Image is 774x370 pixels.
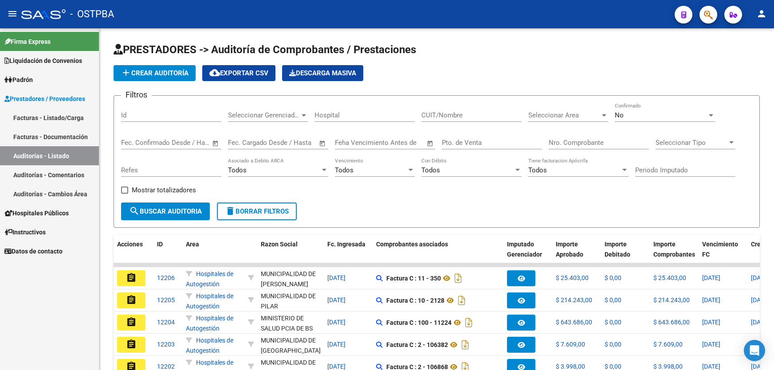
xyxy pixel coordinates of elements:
[157,296,175,304] span: 12205
[186,292,233,310] span: Hospitales de Autogestión
[556,319,592,326] span: $ 643.686,00
[225,207,289,215] span: Borrar Filtros
[702,341,720,348] span: [DATE]
[261,291,320,310] div: - 30999005825
[386,297,444,304] strong: Factura C : 10 - 2128
[225,206,236,216] mat-icon: delete
[556,274,589,281] span: $ 25.403,00
[386,319,452,326] strong: Factura C : 100 - 11224
[653,319,690,326] span: $ 643.686,00
[386,341,448,348] strong: Factura C : 2 - 106382
[373,235,503,274] datatable-header-cell: Comprobantes asociados
[158,139,201,147] input: End date
[117,241,143,248] span: Acciones
[4,94,85,104] span: Prestadores / Proveedores
[217,203,297,220] button: Borrar Filtros
[4,227,46,237] span: Instructivos
[556,296,592,304] span: $ 214.243,00
[261,269,320,288] div: - 30999006058
[699,235,747,274] datatable-header-cell: Vencimiento FC
[702,363,720,370] span: [DATE]
[182,235,244,274] datatable-header-cell: Area
[702,296,720,304] span: [DATE]
[605,296,621,304] span: $ 0,00
[70,4,114,24] span: - OSTPBA
[261,241,298,248] span: Razon Social
[126,273,137,283] mat-icon: assignment
[157,274,175,281] span: 12206
[114,43,416,56] span: PRESTADORES -> Auditoría de Comprobantes / Prestaciones
[228,139,257,147] input: Start date
[605,363,621,370] span: $ 0,00
[653,341,683,348] span: $ 7.609,00
[605,319,621,326] span: $ 0,00
[282,65,363,81] button: Descarga Masiva
[228,166,247,174] span: Todos
[463,315,475,330] i: Descargar documento
[335,166,354,174] span: Todos
[556,241,583,258] span: Importe Aprobado
[257,235,324,274] datatable-header-cell: Razon Social
[528,166,547,174] span: Todos
[425,138,436,148] button: Open calendar
[186,315,233,332] span: Hospitales de Autogestión
[157,363,175,370] span: 12202
[653,274,686,281] span: $ 25.403,00
[556,363,585,370] span: $ 3.998,00
[186,337,233,354] span: Hospitales de Autogestión
[601,235,650,274] datatable-header-cell: Importe Debitado
[121,67,131,78] mat-icon: add
[605,274,621,281] span: $ 0,00
[318,138,328,148] button: Open calendar
[126,295,137,305] mat-icon: assignment
[452,271,464,285] i: Descargar documento
[327,241,365,248] span: Fc. Ingresada
[656,139,727,147] span: Seleccionar Tipo
[265,139,308,147] input: End date
[153,235,182,274] datatable-header-cell: ID
[228,111,300,119] span: Seleccionar Gerenciador
[114,65,196,81] button: Crear Auditoría
[386,275,441,282] strong: Factura C : 11 - 350
[157,319,175,326] span: 12204
[528,111,600,119] span: Seleccionar Area
[261,335,320,354] div: - 30999262542
[129,206,140,216] mat-icon: search
[653,296,690,304] span: $ 214.243,00
[121,89,152,101] h3: Filtros
[751,241,771,248] span: Creado
[327,274,346,281] span: [DATE]
[744,340,765,361] div: Open Intercom Messenger
[114,235,153,274] datatable-header-cell: Acciones
[132,185,196,195] span: Mostrar totalizadores
[211,138,221,148] button: Open calendar
[261,313,320,343] div: MINISTERIO DE SALUD PCIA DE BS AS
[7,8,18,19] mat-icon: menu
[121,69,189,77] span: Crear Auditoría
[552,235,601,274] datatable-header-cell: Importe Aprobado
[605,241,630,258] span: Importe Debitado
[121,203,210,220] button: Buscar Auditoria
[4,75,33,85] span: Padrón
[653,363,683,370] span: $ 3.998,00
[4,56,82,66] span: Liquidación de Convenios
[653,241,695,258] span: Importe Comprobantes
[460,338,471,352] i: Descargar documento
[4,208,69,218] span: Hospitales Públicos
[4,246,63,256] span: Datos de contacto
[157,241,163,248] span: ID
[503,235,552,274] datatable-header-cell: Imputado Gerenciador
[209,69,268,77] span: Exportar CSV
[605,341,621,348] span: $ 0,00
[4,37,51,47] span: Firma Express
[327,296,346,304] span: [DATE]
[324,235,373,274] datatable-header-cell: Fc. Ingresada
[126,317,137,327] mat-icon: assignment
[650,235,699,274] datatable-header-cell: Importe Comprobantes
[556,341,585,348] span: $ 7.609,00
[186,270,233,288] span: Hospitales de Autogestión
[126,339,137,350] mat-icon: assignment
[327,319,346,326] span: [DATE]
[209,67,220,78] mat-icon: cloud_download
[121,139,150,147] input: Start date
